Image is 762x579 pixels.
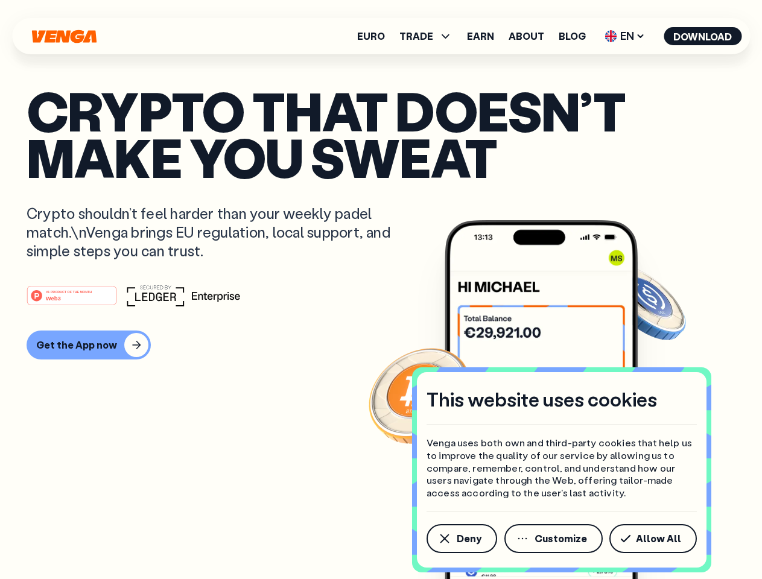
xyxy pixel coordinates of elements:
button: Customize [504,524,603,553]
p: Crypto shouldn’t feel harder than your weekly padel match.\nVenga brings EU regulation, local sup... [27,204,408,261]
div: Get the App now [36,339,117,351]
img: USDC coin [602,259,688,346]
tspan: #1 PRODUCT OF THE MONTH [46,289,92,293]
a: Earn [467,31,494,41]
a: Euro [357,31,385,41]
img: Bitcoin [366,341,475,449]
span: EN [600,27,649,46]
button: Get the App now [27,331,151,359]
span: TRADE [399,29,452,43]
img: flag-uk [605,30,617,42]
button: Download [664,27,741,45]
h4: This website uses cookies [427,387,657,412]
button: Allow All [609,524,697,553]
span: TRADE [399,31,433,41]
span: Deny [457,534,481,543]
a: Blog [559,31,586,41]
p: Venga uses both own and third-party cookies that help us to improve the quality of our service by... [427,437,697,499]
button: Deny [427,524,497,553]
a: Get the App now [27,331,735,359]
p: Crypto that doesn’t make you sweat [27,87,735,180]
span: Allow All [636,534,681,543]
a: #1 PRODUCT OF THE MONTHWeb3 [27,293,117,308]
a: About [509,31,544,41]
span: Customize [535,534,587,543]
svg: Home [30,30,98,43]
tspan: Web3 [46,294,61,301]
